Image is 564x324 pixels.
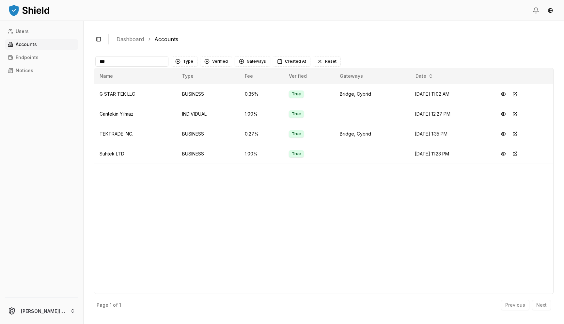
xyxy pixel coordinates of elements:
[100,111,133,117] span: Cantekin Yilmaz
[245,131,259,137] span: 0.27 %
[5,39,78,50] a: Accounts
[340,91,371,97] span: Bridge, Cybrid
[177,68,240,84] th: Type
[5,52,78,63] a: Endpoints
[245,91,258,97] span: 0.35 %
[100,131,133,137] span: TEKTRADE INC.
[171,56,197,67] button: Type
[313,56,341,67] button: Reset filters
[413,71,436,81] button: Date
[113,303,118,307] p: of
[16,42,37,47] p: Accounts
[97,303,108,307] p: Page
[340,131,371,137] span: Bridge, Cybrid
[177,104,240,124] td: INDIVIDUAL
[240,68,284,84] th: Fee
[16,68,33,73] p: Notices
[5,26,78,37] a: Users
[177,84,240,104] td: BUSINESS
[110,303,112,307] p: 1
[335,68,410,84] th: Gateways
[117,35,548,43] nav: breadcrumb
[245,151,258,156] span: 1.00 %
[284,68,335,84] th: Verified
[119,303,121,307] p: 1
[21,308,65,315] p: [PERSON_NAME][EMAIL_ADDRESS][DOMAIN_NAME]
[415,91,449,97] span: [DATE] 11:02 AM
[8,4,50,17] img: ShieldPay Logo
[273,56,310,67] button: Created At
[285,59,306,64] span: Created At
[16,55,39,60] p: Endpoints
[235,56,270,67] button: Gateways
[117,35,144,43] a: Dashboard
[154,35,178,43] a: Accounts
[94,68,177,84] th: Name
[16,29,29,34] p: Users
[415,111,450,117] span: [DATE] 12:27 PM
[177,144,240,164] td: BUSINESS
[100,151,124,156] span: Suhtek LTD
[200,56,232,67] button: Verified
[177,124,240,144] td: BUSINESS
[100,91,135,97] span: G STAR TEK LLC
[415,131,447,137] span: [DATE] 1:35 PM
[5,65,78,76] a: Notices
[415,151,449,156] span: [DATE] 11:23 PM
[245,111,258,117] span: 1.00 %
[3,300,81,321] button: [PERSON_NAME][EMAIL_ADDRESS][DOMAIN_NAME]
